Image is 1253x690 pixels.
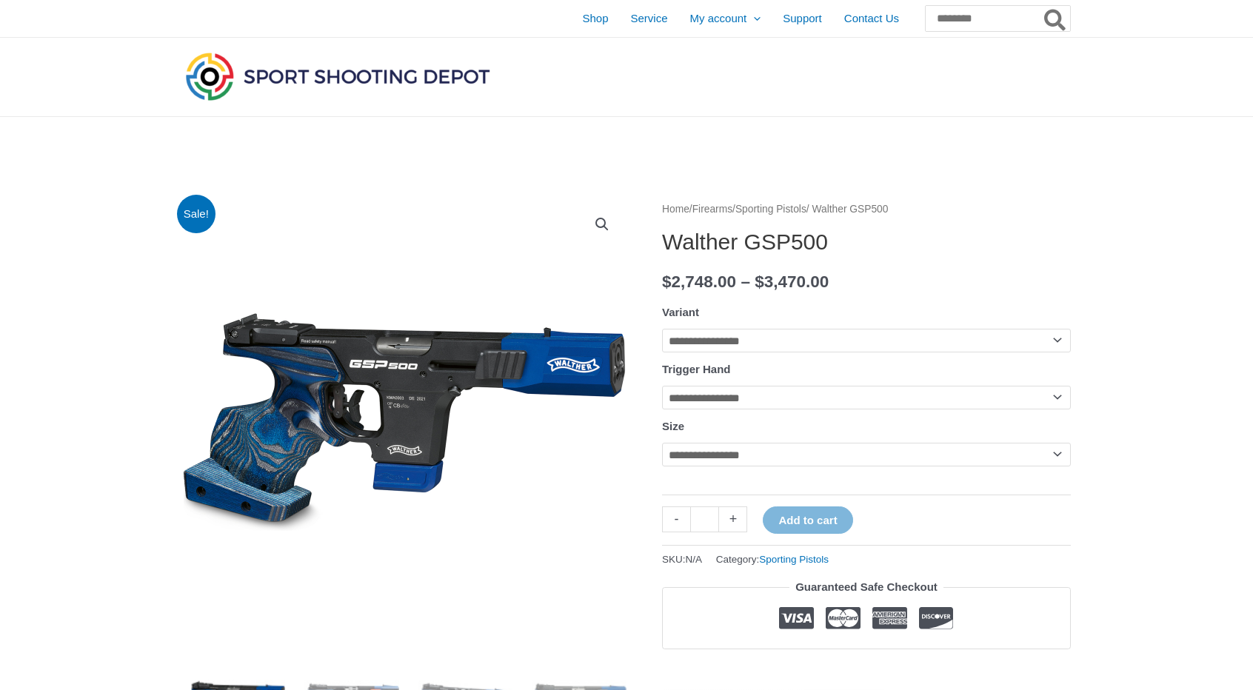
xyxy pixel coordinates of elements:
[692,204,732,215] a: Firearms
[755,272,764,291] span: $
[763,506,852,534] button: Add to cart
[741,272,750,291] span: –
[716,550,829,569] span: Category:
[662,200,1071,219] nav: Breadcrumb
[662,506,690,532] a: -
[182,49,493,104] img: Sport Shooting Depot
[177,195,216,234] span: Sale!
[1041,6,1070,31] button: Search
[735,204,806,215] a: Sporting Pistols
[662,229,1071,255] h1: Walther GSP500
[719,506,747,532] a: +
[755,272,829,291] bdi: 3,470.00
[662,272,672,291] span: $
[662,204,689,215] a: Home
[589,211,615,238] a: View full-screen image gallery
[662,660,1071,678] iframe: Customer reviews powered by Trustpilot
[662,306,699,318] label: Variant
[662,272,736,291] bdi: 2,748.00
[662,363,731,375] label: Trigger Hand
[789,577,943,597] legend: Guaranteed Safe Checkout
[686,554,703,565] span: N/A
[662,420,684,432] label: Size
[759,554,829,565] a: Sporting Pistols
[662,550,702,569] span: SKU:
[690,506,719,532] input: Product quantity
